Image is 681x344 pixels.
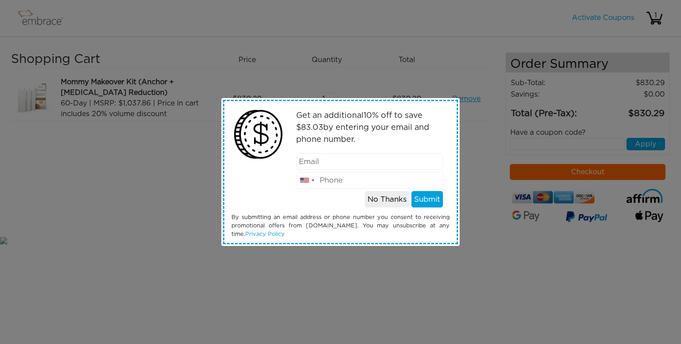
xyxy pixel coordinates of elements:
[301,124,323,132] span: 83.03
[229,106,287,164] img: money2.png
[296,110,443,146] p: Get an additional % off to save $ by entering your email and phone number.
[296,153,443,170] input: Email
[297,172,317,188] div: United States: +1
[365,191,409,208] button: No Thanks
[245,231,285,237] a: Privacy Policy
[225,213,456,239] div: By submitting an email address or phone number you consent to receiving promotional offers from [...
[364,112,372,120] span: 10
[411,191,443,208] button: Submit
[296,172,443,189] input: Phone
